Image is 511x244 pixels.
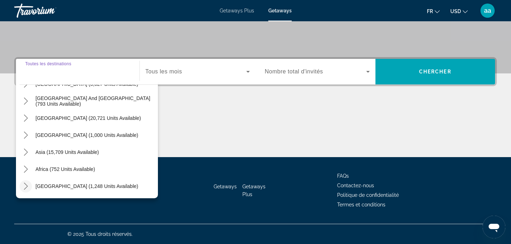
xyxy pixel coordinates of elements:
button: Select destination: Middle East (1,248 units available) [32,180,158,193]
span: Toutes les destinations [25,61,71,66]
button: Toggle South America (20,721 units available) submenu [20,112,32,124]
input: Select destination [25,68,130,76]
iframe: Bouton de lancement de la fenêtre de messagerie [483,216,505,238]
button: Select destination: South America (20,721 units available) [32,112,158,124]
button: Toggle Australia (3,027 units available) submenu [20,78,32,90]
a: Getaways Plus [220,8,254,13]
button: Toggle Central America (1,000 units available) submenu [20,129,32,142]
span: Nombre total d'invités [265,68,323,74]
span: USD [450,9,461,14]
span: © 2025 Tous droits réservés. [67,231,133,237]
a: Politique de confidentialité [337,192,399,198]
button: Select destination: Asia (15,709 units available) [32,146,158,159]
a: Travorium [14,1,85,20]
a: Contactez-nous [337,183,374,188]
span: aa [484,7,491,14]
button: Toggle South Pacific and Oceania (793 units available) submenu [20,95,32,107]
span: Tous les mois [145,68,182,74]
button: Toggle Africa (752 units available) submenu [20,163,32,176]
button: Select destination: Central America (1,000 units available) [32,129,158,142]
div: Search widget [16,59,495,84]
a: Getaways Plus [242,184,265,197]
span: [GEOGRAPHIC_DATA] (1,248 units available) [35,183,138,189]
span: [GEOGRAPHIC_DATA] and [GEOGRAPHIC_DATA] (793 units available) [35,95,154,107]
button: Change language [427,6,440,16]
a: FAQs [337,173,349,179]
a: Getaways [214,184,237,189]
button: Search [375,59,495,84]
span: [GEOGRAPHIC_DATA] (20,721 units available) [35,115,141,121]
div: Destination options [16,81,158,198]
span: Chercher [419,69,451,74]
span: Africa (752 units available) [35,166,95,172]
button: Select destination: South Pacific and Oceania (793 units available) [32,95,158,107]
a: Getaways [268,8,292,13]
button: Select destination: Australia (3,027 units available) [32,78,158,90]
span: Asia (15,709 units available) [35,149,99,155]
button: Toggle Asia (15,709 units available) submenu [20,146,32,159]
button: User Menu [478,3,497,18]
button: Change currency [450,6,468,16]
span: fr [427,9,433,14]
span: [GEOGRAPHIC_DATA] (1,000 units available) [35,132,138,138]
a: Termes et conditions [337,202,385,207]
button: Toggle Middle East (1,248 units available) submenu [20,180,32,193]
button: Select destination: Africa (752 units available) [32,163,158,176]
